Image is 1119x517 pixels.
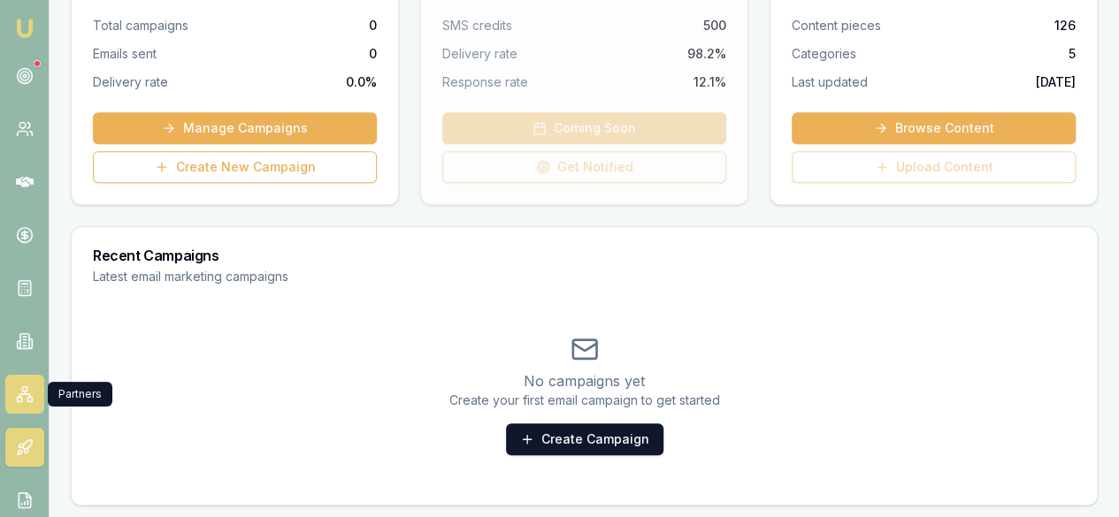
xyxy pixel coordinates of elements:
[792,17,881,34] span: Content pieces
[1036,73,1076,91] span: [DATE]
[93,73,168,91] span: Delivery rate
[93,392,1076,409] p: Create your first email campaign to get started
[14,18,35,39] img: emu-icon-u.png
[442,45,517,63] span: Delivery rate
[93,45,157,63] span: Emails sent
[703,17,726,34] span: 500
[442,73,528,91] span: Response rate
[346,73,377,91] span: 0.0 %
[369,17,377,34] span: 0
[93,112,377,144] a: Manage Campaigns
[1054,17,1076,34] span: 126
[1069,45,1076,63] span: 5
[506,423,663,455] a: Create Campaign
[93,268,1076,285] p: Latest email marketing campaigns
[93,248,1076,262] h3: Recent Campaigns
[93,17,188,34] span: Total campaigns
[369,45,377,63] span: 0
[48,382,112,407] div: Partners
[442,17,512,34] span: SMS credits
[792,45,856,63] span: Categories
[694,73,726,91] span: 12.1%
[93,151,377,183] a: Create New Campaign
[687,45,726,63] span: 98.2%
[792,112,1076,144] a: Browse Content
[93,370,1076,392] p: No campaigns yet
[792,73,868,91] span: Last updated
